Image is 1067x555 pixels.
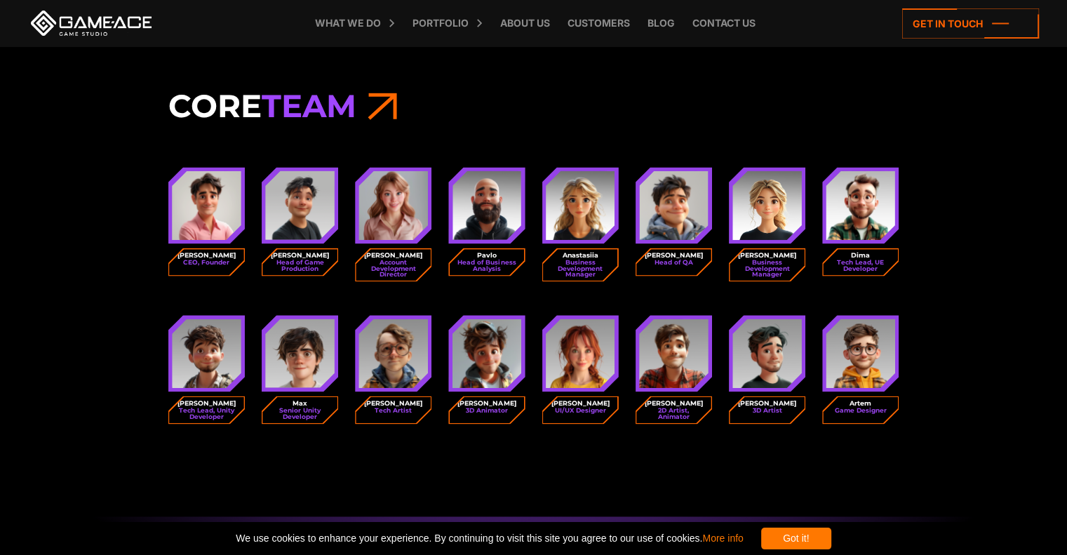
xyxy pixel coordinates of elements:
[826,319,895,388] img: Avatar artem
[168,86,899,126] h3: Core
[555,408,606,413] small: UI/UX Designer
[639,170,709,240] img: Avatar alex qa
[293,399,307,408] strong: Max
[902,8,1039,39] a: Get in touch
[455,260,519,272] small: Head of Business Analysis
[655,260,693,265] small: Head of QA
[732,170,802,240] img: Julia boikova
[265,319,335,388] img: Avatar max
[546,170,615,240] img: Avatar yuliia
[735,260,800,277] small: Business Development Manager
[358,319,428,388] img: Avatar alex tech artist
[702,533,743,544] a: More info
[752,408,781,413] small: 3D Artist
[172,170,241,240] img: Avatar oleg
[551,399,610,408] strong: [PERSON_NAME]
[732,319,802,388] img: Avatar dmytro 3d
[738,251,796,260] strong: [PERSON_NAME]
[851,251,870,260] strong: Dima
[364,251,422,260] strong: [PERSON_NAME]
[761,528,831,549] div: Got it!
[457,399,516,408] strong: [PERSON_NAME]
[477,251,497,260] strong: Pavlo
[172,319,241,388] img: Avatar edward
[828,260,893,272] small: Tech Lead, UE Developer
[268,260,333,272] small: Head of Game Production
[642,408,706,420] small: 2D Artist, Animator
[466,408,508,413] small: 3D Animator
[271,251,329,260] strong: [PERSON_NAME]
[265,170,335,240] img: Avatar dmytro
[645,251,703,260] strong: [PERSON_NAME]
[850,399,871,408] strong: Artem
[236,528,743,549] span: We use cookies to enhance your experience. By continuing to visit this site you agree to our use ...
[452,170,522,240] img: Avatar pavlo
[361,260,426,277] small: Account Development Director
[548,260,612,277] small: Business Development Manager
[183,260,229,265] small: CEO, Founder
[268,408,333,420] small: Senior Unity Developer
[175,408,239,420] small: Tech Lead, Unity Developer
[835,408,887,413] small: Game Designer
[177,399,236,408] strong: [PERSON_NAME]
[452,319,522,388] img: Avatar nick
[358,170,428,240] img: Avatar anastasia
[563,251,598,260] strong: Anastasiia
[262,86,356,125] span: Team
[177,251,236,260] strong: [PERSON_NAME]
[639,319,709,388] img: Avatar andriy
[375,408,412,413] small: Tech Artist
[645,399,703,408] strong: [PERSON_NAME]
[738,399,796,408] strong: [PERSON_NAME]
[546,319,615,388] img: Avatar yuliya
[826,170,895,240] img: Avatar dima
[364,399,422,408] strong: [PERSON_NAME]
